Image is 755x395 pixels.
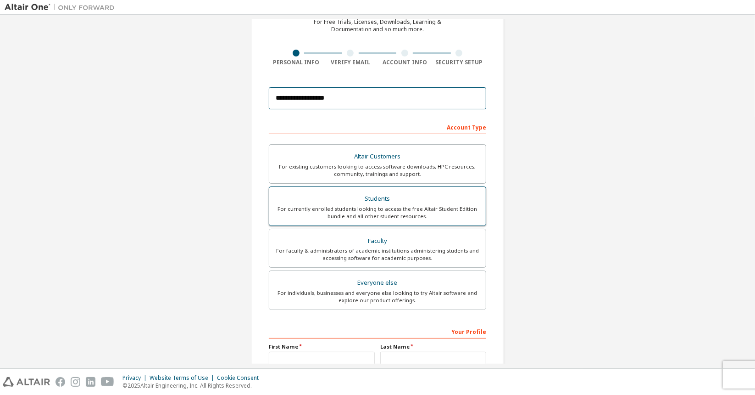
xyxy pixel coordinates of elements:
[150,374,217,382] div: Website Terms of Use
[269,324,486,339] div: Your Profile
[432,59,487,66] div: Security Setup
[275,289,480,304] div: For individuals, businesses and everyone else looking to try Altair software and explore our prod...
[86,377,95,387] img: linkedin.svg
[217,374,264,382] div: Cookie Consent
[314,18,441,33] div: For Free Trials, Licenses, Downloads, Learning & Documentation and so much more.
[269,343,375,350] label: First Name
[71,377,80,387] img: instagram.svg
[275,205,480,220] div: For currently enrolled students looking to access the free Altair Student Edition bundle and all ...
[269,119,486,134] div: Account Type
[377,59,432,66] div: Account Info
[101,377,114,387] img: youtube.svg
[380,343,486,350] label: Last Name
[122,374,150,382] div: Privacy
[3,377,50,387] img: altair_logo.svg
[5,3,119,12] img: Altair One
[275,235,480,248] div: Faculty
[122,382,264,389] p: © 2025 Altair Engineering, Inc. All Rights Reserved.
[269,59,323,66] div: Personal Info
[56,377,65,387] img: facebook.svg
[323,59,378,66] div: Verify Email
[275,276,480,289] div: Everyone else
[275,192,480,205] div: Students
[275,247,480,262] div: For faculty & administrators of academic institutions administering students and accessing softwa...
[275,150,480,163] div: Altair Customers
[275,163,480,178] div: For existing customers looking to access software downloads, HPC resources, community, trainings ...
